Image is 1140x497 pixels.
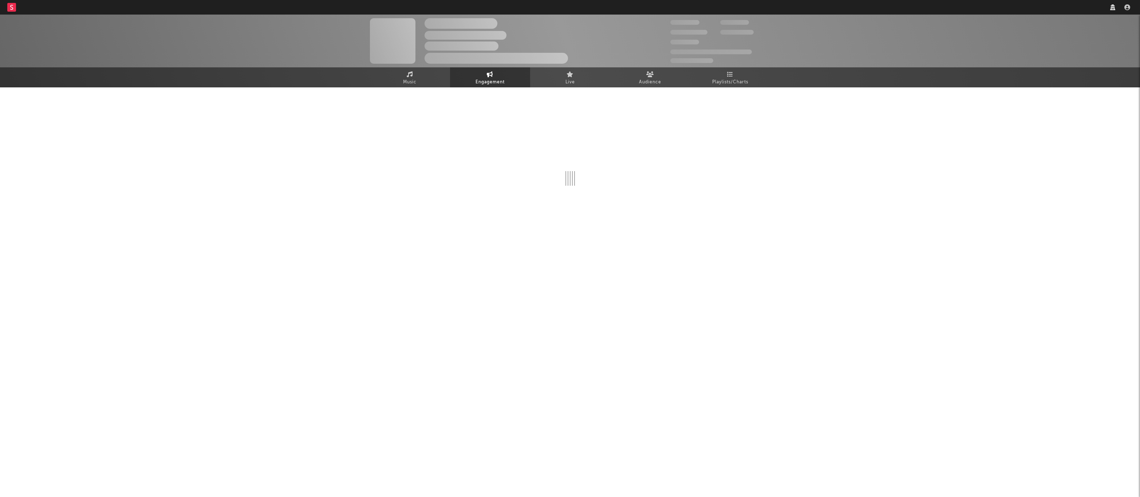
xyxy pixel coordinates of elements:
[720,20,749,25] span: 100,000
[565,78,575,87] span: Live
[610,67,690,87] a: Audience
[670,40,699,44] span: 100,000
[476,78,505,87] span: Engagement
[670,20,699,25] span: 300,000
[403,78,417,87] span: Music
[712,78,748,87] span: Playlists/Charts
[670,58,713,63] span: Jump Score: 85.0
[450,67,530,87] a: Engagement
[670,50,752,54] span: 50,000,000 Monthly Listeners
[670,30,707,35] span: 50,000,000
[690,67,770,87] a: Playlists/Charts
[639,78,661,87] span: Audience
[370,67,450,87] a: Music
[720,30,754,35] span: 1,000,000
[530,67,610,87] a: Live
